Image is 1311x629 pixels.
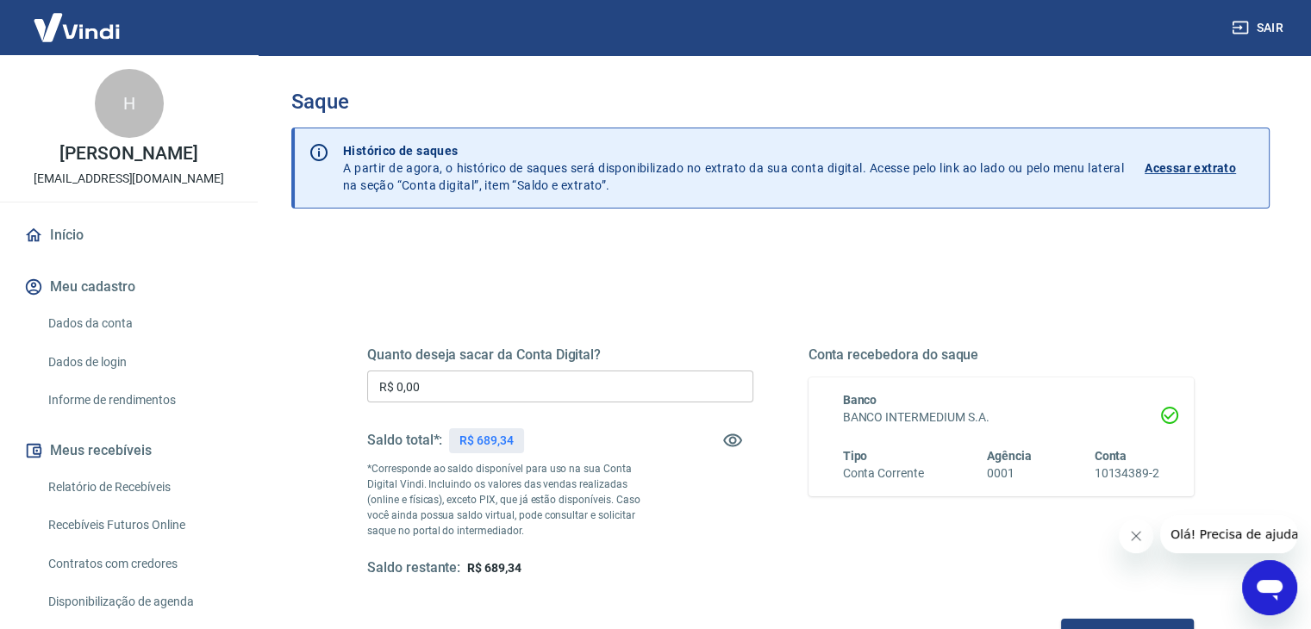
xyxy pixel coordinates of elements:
iframe: Botão para abrir a janela de mensagens [1242,560,1297,615]
a: Dados de login [41,345,237,380]
p: [EMAIL_ADDRESS][DOMAIN_NAME] [34,170,224,188]
a: Informe de rendimentos [41,383,237,418]
a: Relatório de Recebíveis [41,470,237,505]
span: Conta [1094,449,1127,463]
img: Vindi [21,1,133,53]
p: [PERSON_NAME] [59,145,197,163]
a: Início [21,216,237,254]
a: Dados da conta [41,306,237,341]
span: Banco [843,393,877,407]
p: Acessar extrato [1145,159,1236,177]
p: R$ 689,34 [459,432,514,450]
iframe: Fechar mensagem [1119,519,1153,553]
h5: Saldo total*: [367,432,442,449]
div: H [95,69,164,138]
span: R$ 689,34 [467,561,521,575]
a: Contratos com credores [41,546,237,582]
h5: Saldo restante: [367,559,460,577]
span: Olá! Precisa de ajuda? [10,12,145,26]
p: Histórico de saques [343,142,1124,159]
p: *Corresponde ao saldo disponível para uso na sua Conta Digital Vindi. Incluindo os valores das ve... [367,461,657,539]
button: Meus recebíveis [21,432,237,470]
h5: Conta recebedora do saque [808,346,1195,364]
a: Disponibilização de agenda [41,584,237,620]
h6: 10134389-2 [1094,464,1159,483]
span: Agência [987,449,1032,463]
h6: BANCO INTERMEDIUM S.A. [843,408,1160,427]
p: A partir de agora, o histórico de saques será disponibilizado no extrato da sua conta digital. Ac... [343,142,1124,194]
h6: Conta Corrente [843,464,924,483]
button: Sair [1228,12,1290,44]
a: Recebíveis Futuros Online [41,508,237,543]
h3: Saque [291,90,1270,114]
h5: Quanto deseja sacar da Conta Digital? [367,346,753,364]
iframe: Mensagem da empresa [1160,515,1297,553]
button: Meu cadastro [21,268,237,306]
a: Acessar extrato [1145,142,1255,194]
span: Tipo [843,449,868,463]
h6: 0001 [987,464,1032,483]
